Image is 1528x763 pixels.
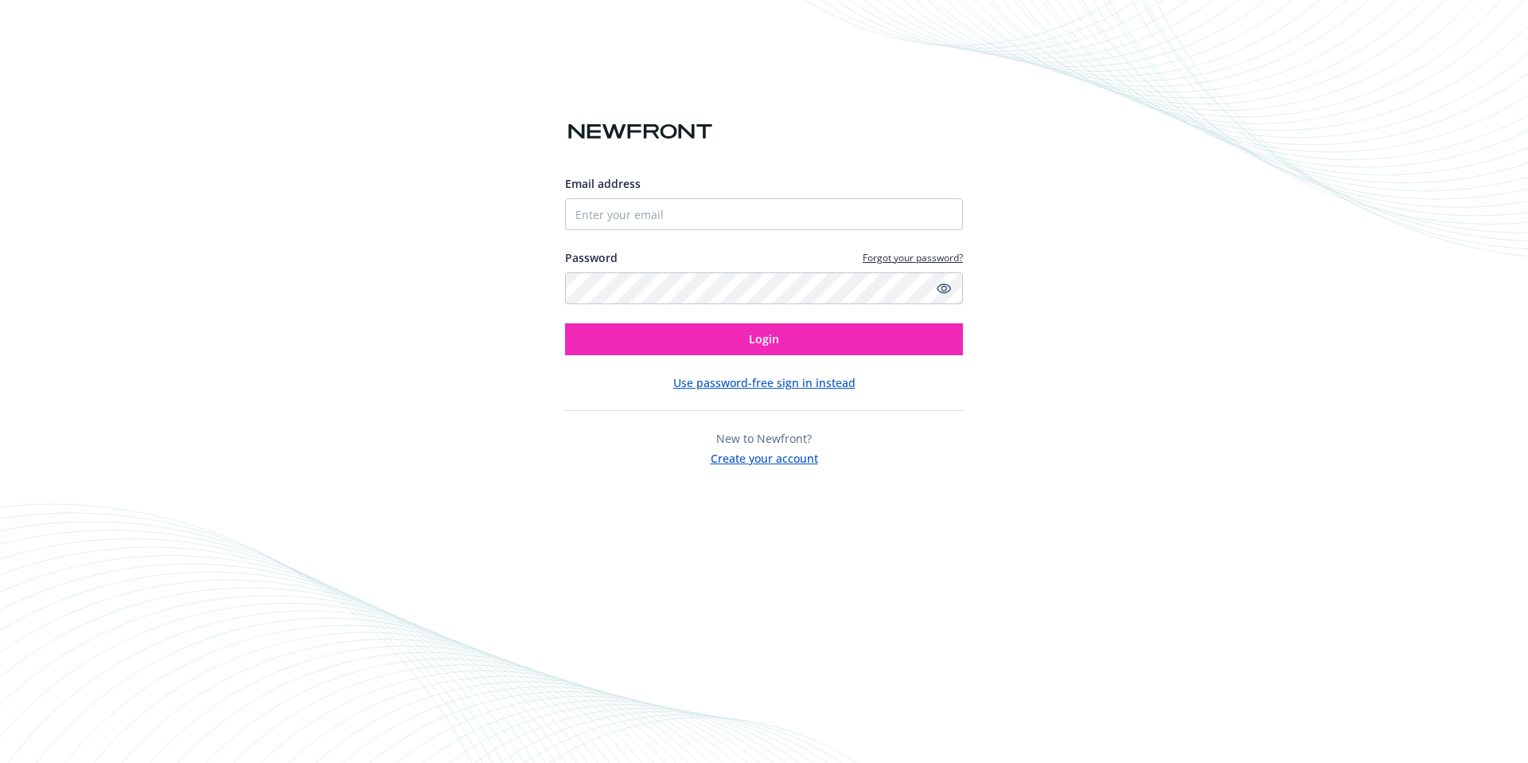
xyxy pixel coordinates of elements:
[673,374,856,391] button: Use password-free sign in instead
[934,279,953,298] a: Show password
[565,323,963,355] button: Login
[565,176,641,191] span: Email address
[565,198,963,230] input: Enter your email
[565,118,715,146] img: Newfront logo
[749,331,779,346] span: Login
[565,249,618,266] label: Password
[565,272,963,304] input: Enter your password
[716,431,812,446] span: New to Newfront?
[711,447,818,467] button: Create your account
[863,251,963,264] a: Forgot your password?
